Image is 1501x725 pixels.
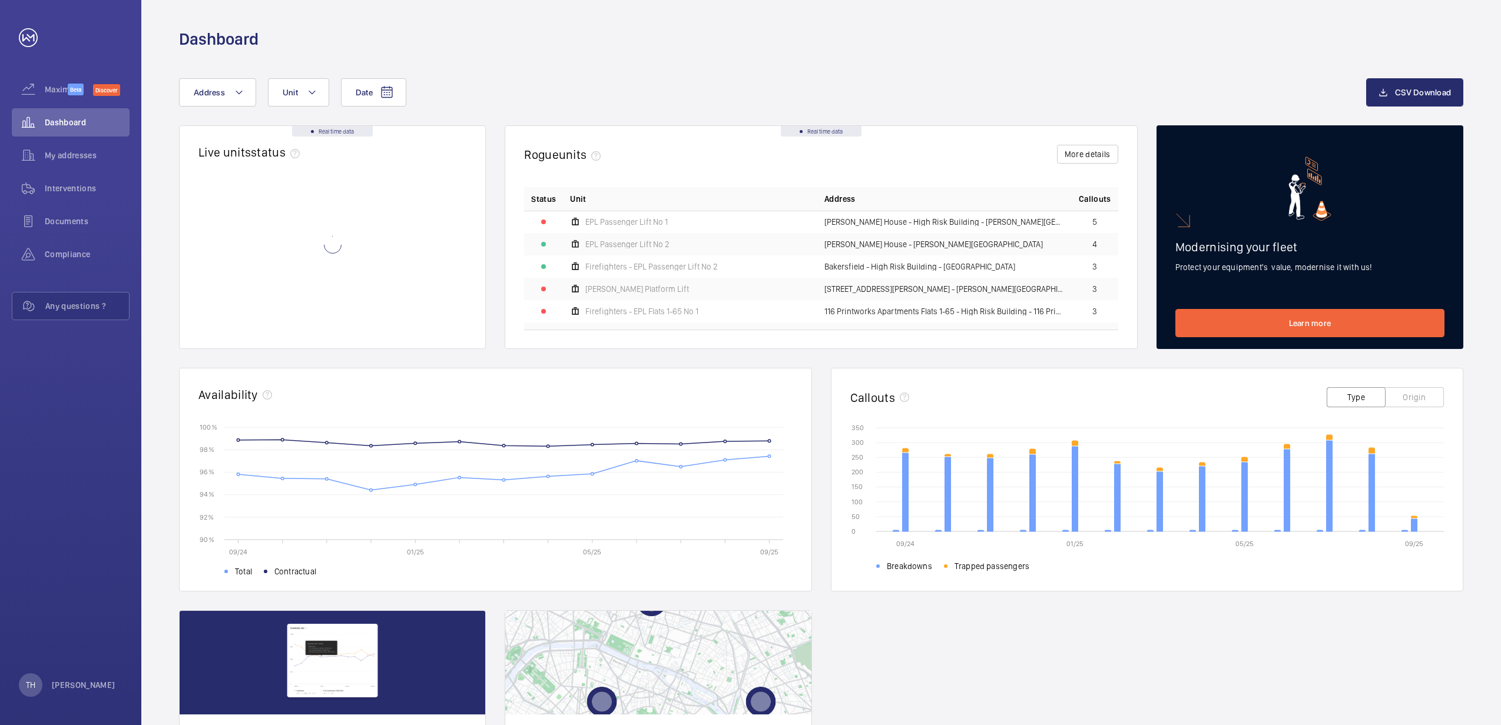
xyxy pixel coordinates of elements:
text: 90 % [200,535,214,543]
span: Total [235,566,252,577]
span: Maximize [45,84,68,95]
span: Compliance [45,248,130,260]
span: Firefighters - EPL Passenger Lift No 2 [585,262,718,271]
h1: Dashboard [179,28,259,50]
span: EPL Passenger Lift No 2 [585,240,670,248]
text: 50 [851,513,860,521]
button: CSV Download [1366,78,1463,107]
text: 01/25 [1066,540,1083,548]
span: Bakersfield - High Risk Building - [GEOGRAPHIC_DATA] [824,262,1015,271]
span: Beta [68,84,84,95]
button: More details [1057,145,1118,164]
text: 09/24 [229,548,247,556]
text: 300 [851,438,864,447]
span: [PERSON_NAME] House - High Risk Building - [PERSON_NAME][GEOGRAPHIC_DATA] [824,218,1065,226]
span: 3 [1092,285,1097,293]
span: Interventions [45,182,130,194]
text: 92 % [200,513,214,521]
span: Callouts [1079,193,1111,205]
span: Trapped passengers [954,560,1029,572]
p: Status [531,193,556,205]
span: [PERSON_NAME] Platform Lift [585,285,689,293]
img: marketing-card.svg [1288,157,1331,221]
text: 250 [851,453,863,461]
h2: Callouts [850,390,896,405]
a: Learn more [1175,309,1444,337]
button: Date [341,78,406,107]
p: [PERSON_NAME] [52,679,115,691]
button: Type [1327,387,1386,407]
span: 4 [1092,240,1097,248]
text: 200 [851,468,863,476]
text: 09/24 [896,540,914,548]
text: 09/25 [760,548,778,556]
span: Discover [93,84,120,96]
span: 5 [1092,218,1097,226]
span: 3 [1092,262,1097,271]
text: 100 % [200,423,217,431]
h2: Live units [198,145,304,159]
span: Dashboard [45,117,130,128]
p: Protect your equipment's value, modernise it with us! [1175,261,1444,273]
text: 94 % [200,490,214,498]
button: Address [179,78,256,107]
text: 96 % [200,468,214,476]
h2: Availability [198,387,258,402]
span: CSV Download [1395,88,1451,97]
span: Contractual [274,566,316,577]
h2: Rogue [524,147,605,162]
p: TH [26,679,35,691]
span: Documents [45,215,130,227]
span: [PERSON_NAME] House - [PERSON_NAME][GEOGRAPHIC_DATA] [824,240,1043,248]
span: My addresses [45,149,130,161]
div: Real time data [781,126,861,137]
span: Date [356,88,373,97]
text: 98 % [200,445,214,454]
span: Firefighters - EPL Flats 1-65 No 1 [585,307,698,315]
text: 01/25 [407,548,424,556]
span: Breakdowns [887,560,932,572]
span: units [559,147,606,162]
span: status [251,145,304,159]
text: 150 [851,483,863,491]
span: 116 Printworks Apartments Flats 1-65 - High Risk Building - 116 Printworks Apartments Flats 1-65 [824,307,1065,315]
button: Origin [1385,387,1444,407]
span: 3 [1092,307,1097,315]
span: Any questions ? [45,300,129,312]
span: Address [194,88,225,97]
text: 05/25 [583,548,601,556]
span: Unit [570,193,586,205]
span: [STREET_ADDRESS][PERSON_NAME] - [PERSON_NAME][GEOGRAPHIC_DATA] [824,285,1065,293]
text: 350 [851,424,864,432]
text: 09/25 [1405,540,1423,548]
text: 100 [851,498,863,506]
span: Address [824,193,855,205]
text: 05/25 [1235,540,1254,548]
span: Unit [283,88,298,97]
span: EPL Passenger Lift No 1 [585,218,668,226]
text: 0 [851,527,856,536]
h2: Modernising your fleet [1175,240,1444,254]
div: Real time data [292,126,373,137]
button: Unit [268,78,329,107]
